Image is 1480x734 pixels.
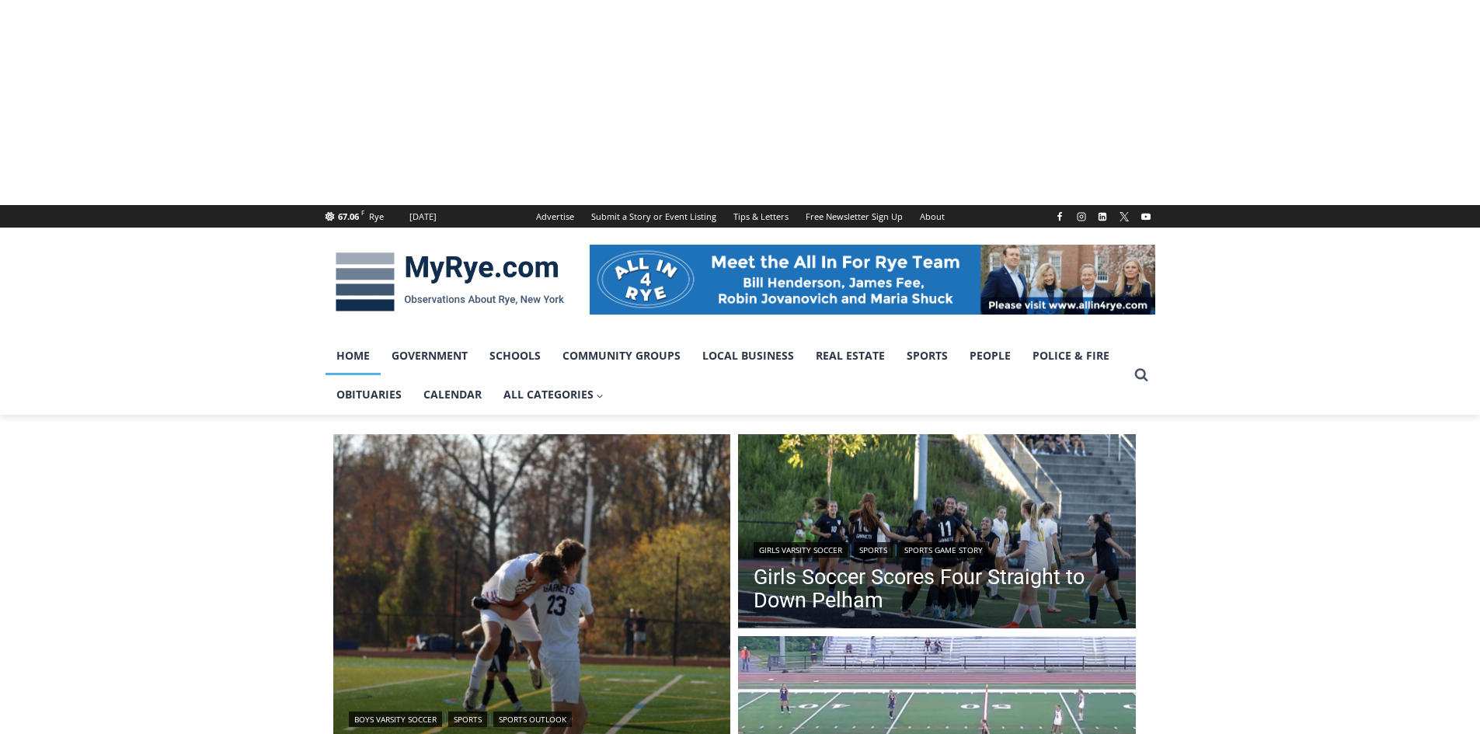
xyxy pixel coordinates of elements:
a: Facebook [1050,207,1069,226]
a: Police & Fire [1022,336,1120,375]
a: About [911,205,953,228]
a: Sports Game Story [899,542,988,558]
a: Calendar [413,375,493,414]
div: [DATE] [409,210,437,224]
a: Sports [896,336,959,375]
span: 67.06 [338,210,359,222]
a: Sports [854,542,893,558]
div: | | [754,539,1120,558]
img: (PHOTO: Rye Girls Soccer's Samantha Yeh scores a goal in her team's 4-1 victory over Pelham on Se... [738,434,1136,633]
button: View Search Form [1127,361,1155,389]
a: Tips & Letters [725,205,797,228]
div: Rye [369,210,384,224]
a: Community Groups [552,336,691,375]
a: All Categories [493,375,615,414]
a: Free Newsletter Sign Up [797,205,911,228]
span: F [361,208,364,217]
a: Read More Girls Soccer Scores Four Straight to Down Pelham [738,434,1136,633]
div: | | [349,708,716,727]
a: Girls Varsity Soccer [754,542,848,558]
a: People [959,336,1022,375]
a: Instagram [1072,207,1091,226]
a: Schools [479,336,552,375]
a: Real Estate [805,336,896,375]
img: MyRye.com [326,242,574,322]
a: Linkedin [1093,207,1112,226]
a: Submit a Story or Event Listing [583,205,725,228]
a: Local Business [691,336,805,375]
img: All in for Rye [590,245,1155,315]
a: Obituaries [326,375,413,414]
a: YouTube [1137,207,1155,226]
a: Government [381,336,479,375]
a: Sports [448,711,487,727]
span: All Categories [503,386,604,403]
a: Boys Varsity Soccer [349,711,442,727]
a: X [1115,207,1134,226]
nav: Secondary Navigation [528,205,953,228]
a: Girls Soccer Scores Four Straight to Down Pelham [754,565,1120,612]
a: Advertise [528,205,583,228]
nav: Primary Navigation [326,336,1127,415]
a: Sports Outlook [493,711,572,727]
a: Home [326,336,381,375]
